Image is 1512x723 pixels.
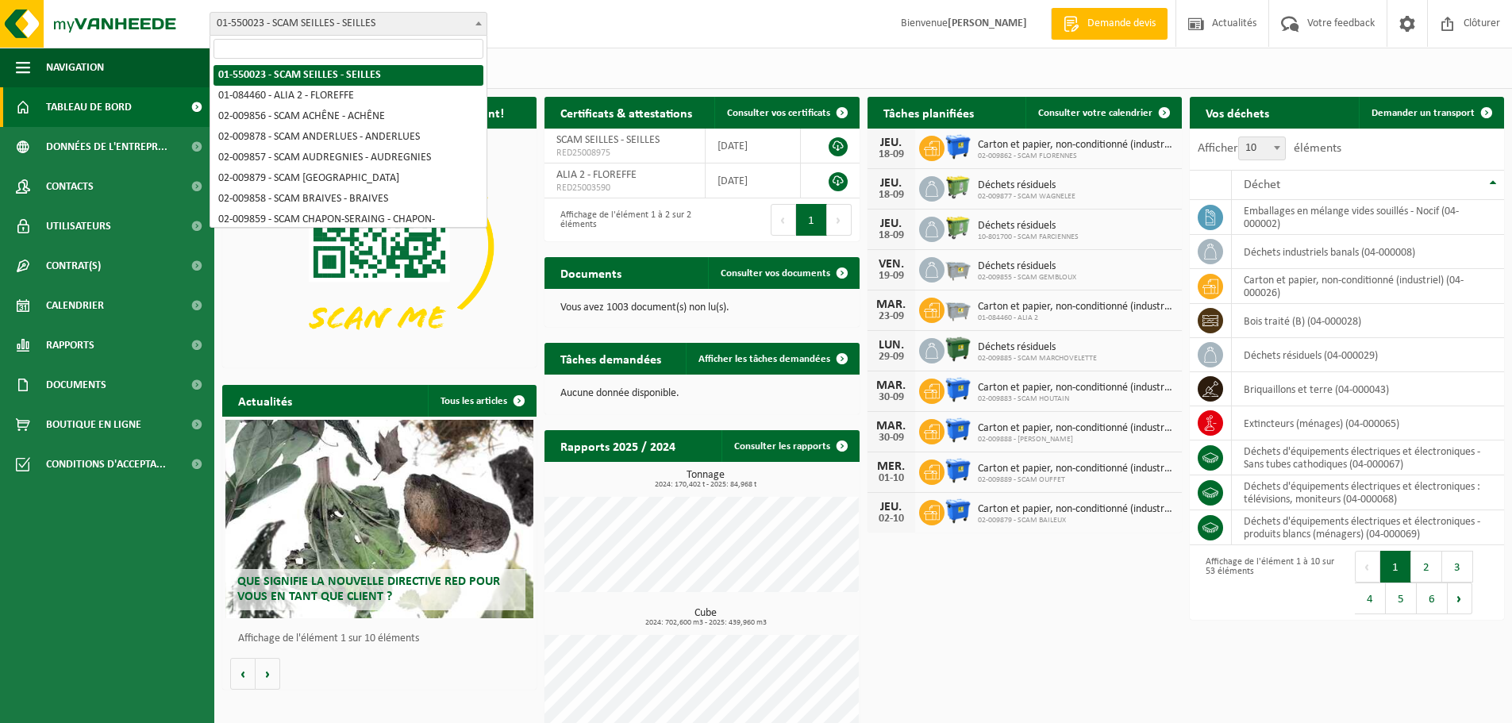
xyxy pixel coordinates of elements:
[945,295,971,322] img: WB-2500-GAL-GY-01
[868,97,990,128] h2: Tâches planifiées
[945,498,971,525] img: WB-1100-HPE-BE-01
[721,430,858,462] a: Consulter les rapports
[875,311,907,322] div: 23-09
[222,129,537,364] img: Download de VHEPlus App
[1232,200,1504,235] td: emballages en mélange vides souillés - Nocif (04-000002)
[544,430,691,461] h2: Rapports 2025 / 2024
[1232,235,1504,269] td: déchets industriels banals (04-000008)
[214,106,483,127] li: 02-009856 - SCAM ACHÊNE - ACHÊNE
[978,179,1075,192] span: Déchets résiduels
[1051,8,1168,40] a: Demande devis
[978,422,1174,435] span: Carton et papier, non-conditionné (industriel)
[875,230,907,241] div: 18-09
[875,298,907,311] div: MAR.
[210,12,487,36] span: 01-550023 - SCAM SEILLES - SEILLES
[214,148,483,168] li: 02-009857 - SCAM AUDREGNIES - AUDREGNIES
[978,503,1174,516] span: Carton et papier, non-conditionné (industriel)
[1239,137,1285,160] span: 10
[1359,97,1502,129] a: Demander un transport
[46,444,166,484] span: Conditions d'accepta...
[706,163,801,198] td: [DATE]
[1232,406,1504,440] td: extincteurs (ménages) (04-000065)
[875,379,907,392] div: MAR.
[1238,137,1286,160] span: 10
[978,313,1174,323] span: 01-084460 - ALIA 2
[1244,179,1280,191] span: Déchet
[1190,97,1285,128] h2: Vos déchets
[875,217,907,230] div: JEU.
[1232,269,1504,304] td: carton et papier, non-conditionné (industriel) (04-000026)
[46,206,111,246] span: Utilisateurs
[698,354,830,364] span: Afficher les tâches demandées
[1232,510,1504,545] td: déchets d'équipements électriques et électroniques - produits blancs (ménagers) (04-000069)
[978,382,1174,394] span: Carton et papier, non-conditionné (industriel)
[1083,16,1160,32] span: Demande devis
[256,658,280,690] button: Volgende
[1380,551,1411,583] button: 1
[945,133,971,160] img: WB-1100-HPE-BE-01
[1417,583,1448,614] button: 6
[1198,142,1341,155] label: Afficher éléments
[225,420,533,618] a: Que signifie la nouvelle directive RED pour vous en tant que client ?
[978,435,1174,444] span: 02-009888 - [PERSON_NAME]
[556,169,637,181] span: ALIA 2 - FLOREFFE
[945,376,971,403] img: WB-1100-HPE-BE-01
[1232,475,1504,510] td: déchets d'équipements électriques et électroniques : télévisions, moniteurs (04-000068)
[46,167,94,206] span: Contacts
[214,65,483,86] li: 01-550023 - SCAM SEILLES - SEILLES
[552,619,859,627] span: 2024: 702,600 m3 - 2025: 439,960 m3
[46,127,167,167] span: Données de l'entrepr...
[875,271,907,282] div: 19-09
[875,339,907,352] div: LUN.
[875,460,907,473] div: MER.
[214,127,483,148] li: 02-009878 - SCAM ANDERLUES - ANDERLUES
[214,86,483,106] li: 01-084460 - ALIA 2 - FLOREFFE
[978,516,1174,525] span: 02-009879 - SCAM BAILEUX
[46,48,104,87] span: Navigation
[556,147,692,160] span: RED25008975
[875,177,907,190] div: JEU.
[978,394,1174,404] span: 02-009883 - SCAM HOUTAIN
[1372,108,1475,118] span: Demander un transport
[556,134,660,146] span: SCAM SEILLES - SEILLES
[875,137,907,149] div: JEU.
[552,608,859,627] h3: Cube
[978,354,1097,363] span: 02-009885 - SCAM MARCHOVELETTE
[222,385,308,416] h2: Actualités
[978,139,1174,152] span: Carton et papier, non-conditionné (industriel)
[686,343,858,375] a: Afficher les tâches demandées
[945,336,971,363] img: WB-1100-HPE-GN-01
[560,302,843,313] p: Vous avez 1003 document(s) non lu(s).
[875,513,907,525] div: 02-10
[978,152,1174,161] span: 02-009862 - SCAM FLORENNES
[721,268,830,279] span: Consulter vos documents
[945,417,971,444] img: WB-1100-HPE-BE-01
[945,255,971,282] img: WB-2500-GAL-GY-01
[875,149,907,160] div: 18-09
[948,17,1027,29] strong: [PERSON_NAME]
[1386,583,1417,614] button: 5
[428,385,535,417] a: Tous les articles
[1038,108,1152,118] span: Consulter votre calendrier
[771,204,796,236] button: Previous
[978,463,1174,475] span: Carton et papier, non-conditionné (industriel)
[708,257,858,289] a: Consulter vos documents
[875,420,907,433] div: MAR.
[1355,583,1386,614] button: 4
[237,575,500,603] span: Que signifie la nouvelle directive RED pour vous en tant que client ?
[544,257,637,288] h2: Documents
[875,352,907,363] div: 29-09
[1232,440,1504,475] td: déchets d'équipements électriques et électroniques - Sans tubes cathodiques (04-000067)
[210,13,487,35] span: 01-550023 - SCAM SEILLES - SEILLES
[978,301,1174,313] span: Carton et papier, non-conditionné (industriel)
[875,433,907,444] div: 30-09
[46,87,132,127] span: Tableau de bord
[214,168,483,189] li: 02-009879 - SCAM [GEOGRAPHIC_DATA]
[875,392,907,403] div: 30-09
[978,475,1174,485] span: 02-009889 - SCAM OUFFET
[1232,338,1504,372] td: déchets résiduels (04-000029)
[714,97,858,129] a: Consulter vos certificats
[1198,549,1339,616] div: Affichage de l'élément 1 à 10 sur 53 éléments
[978,341,1097,354] span: Déchets résiduels
[978,273,1076,283] span: 02-009855 - SCAM GEMBLOUX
